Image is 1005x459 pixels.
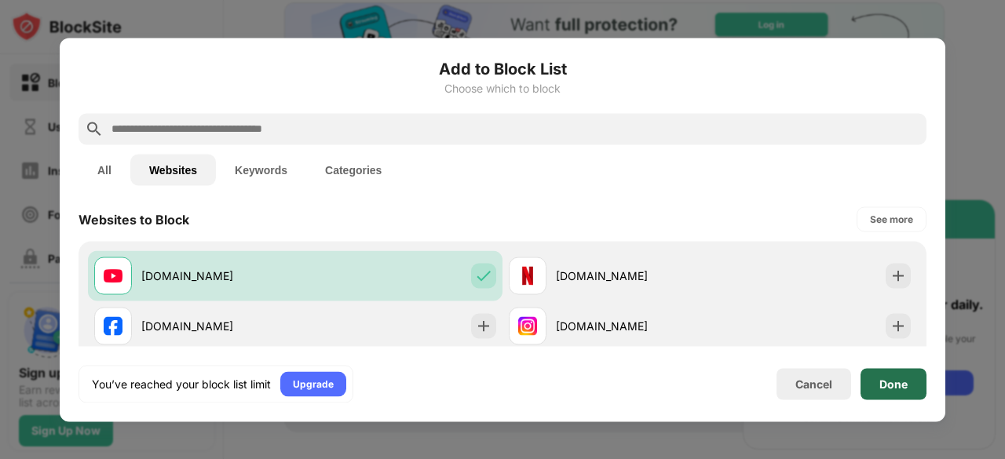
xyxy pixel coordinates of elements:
[85,119,104,138] img: search.svg
[141,318,295,334] div: [DOMAIN_NAME]
[879,377,908,390] div: Done
[216,154,306,185] button: Keywords
[104,266,122,285] img: favicons
[79,82,926,94] div: Choose which to block
[79,211,189,227] div: Websites to Block
[130,154,216,185] button: Websites
[556,318,710,334] div: [DOMAIN_NAME]
[141,268,295,284] div: [DOMAIN_NAME]
[518,266,537,285] img: favicons
[556,268,710,284] div: [DOMAIN_NAME]
[79,56,926,80] h6: Add to Block List
[92,376,271,392] div: You’ve reached your block list limit
[306,154,400,185] button: Categories
[795,377,832,391] div: Cancel
[518,316,537,335] img: favicons
[79,154,130,185] button: All
[104,316,122,335] img: favicons
[293,376,334,392] div: Upgrade
[870,211,913,227] div: See more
